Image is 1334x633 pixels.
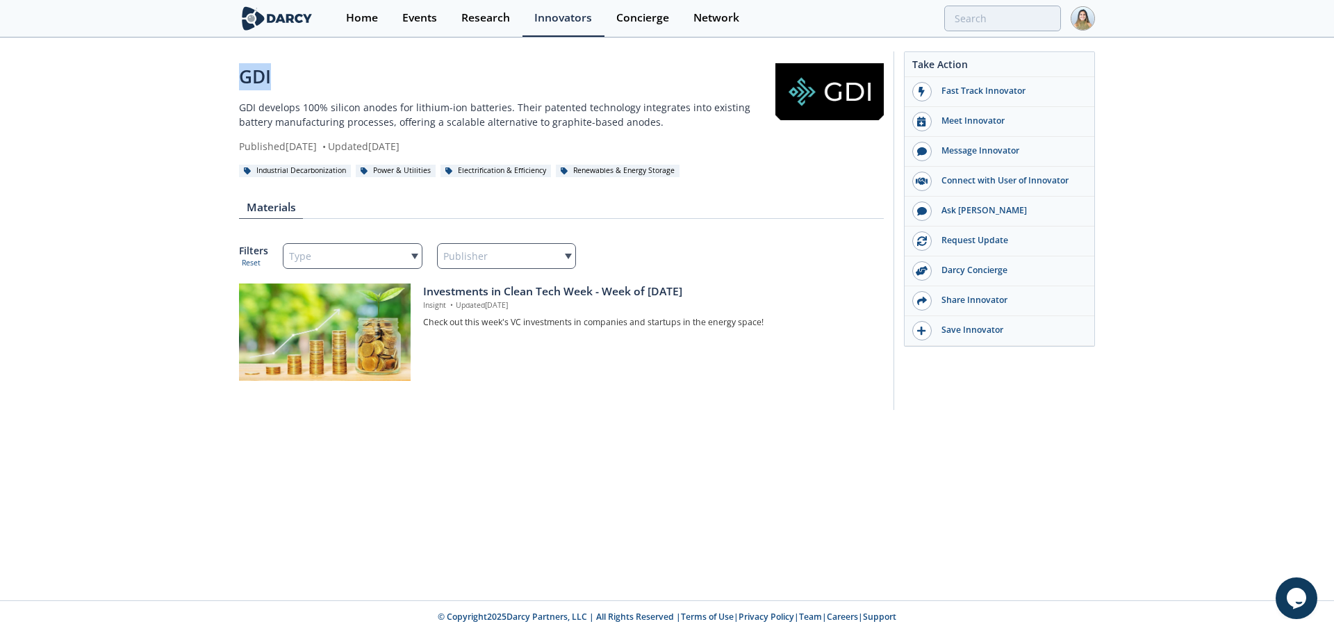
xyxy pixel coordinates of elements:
[239,6,315,31] img: logo-wide.svg
[423,283,874,300] div: Investments in Clean Tech Week - Week of [DATE]
[448,300,456,310] span: •
[153,611,1181,623] p: © Copyright 2025 Darcy Partners, LLC | All Rights Reserved | | | | |
[423,316,874,329] p: Check out this week's VC investments in companies and startups in the energy space!
[346,13,378,24] div: Home
[905,57,1094,77] div: Take Action
[863,611,896,623] a: Support
[242,258,261,269] button: Reset
[423,300,874,311] p: Insight Updated [DATE]
[437,243,577,269] div: Publisher
[1276,577,1320,619] iframe: chat widget
[681,611,734,623] a: Terms of Use
[905,316,1094,346] button: Save Innovator
[239,139,775,154] div: Published [DATE] Updated [DATE]
[932,115,1087,127] div: Meet Innovator
[739,611,794,623] a: Privacy Policy
[356,165,436,177] div: Power & Utilities
[1071,6,1095,31] img: Profile
[239,283,884,381] a: Investments in Clean Tech Week - Week of 2025/05/26 preview Investments in Clean Tech Week - Week...
[932,324,1087,336] div: Save Innovator
[932,204,1087,217] div: Ask [PERSON_NAME]
[932,145,1087,157] div: Message Innovator
[827,611,858,623] a: Careers
[239,202,303,219] a: Materials
[289,247,311,266] span: Type
[693,13,739,24] div: Network
[402,13,437,24] div: Events
[461,13,510,24] div: Research
[239,63,775,90] div: GDI
[283,243,422,269] div: Type
[799,611,822,623] a: Team
[932,85,1087,97] div: Fast Track Innovator
[944,6,1061,31] input: Advanced Search
[534,13,592,24] div: Innovators
[932,234,1087,247] div: Request Update
[440,165,551,177] div: Electrification & Efficiency
[556,165,680,177] div: Renewables & Energy Storage
[320,140,328,153] span: •
[239,243,268,258] p: Filters
[616,13,669,24] div: Concierge
[932,264,1087,277] div: Darcy Concierge
[239,165,351,177] div: Industrial Decarbonization
[932,174,1087,187] div: Connect with User of Innovator
[239,100,775,129] p: GDI develops 100% silicon anodes for lithium-ion batteries. Their patented technology integrates ...
[443,247,488,266] span: Publisher
[932,294,1087,306] div: Share Innovator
